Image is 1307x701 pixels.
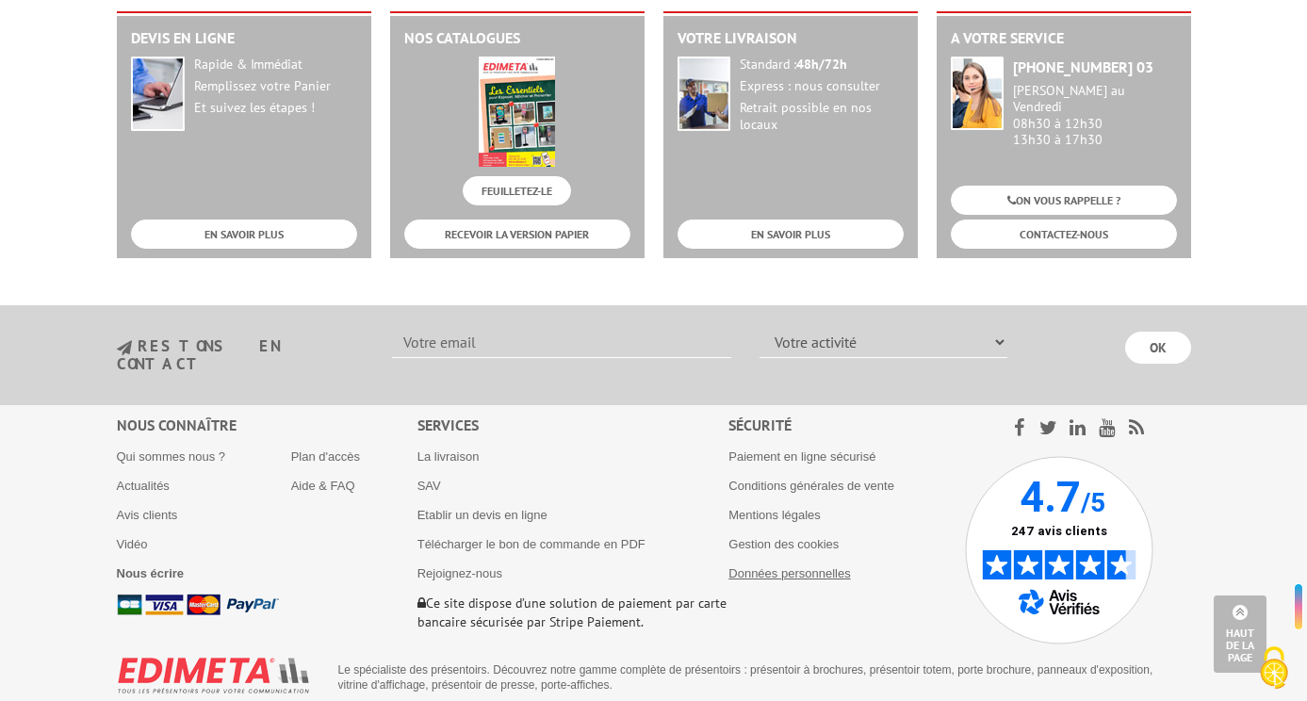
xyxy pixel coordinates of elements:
a: Plan d'accès [291,449,360,464]
a: Rejoignez-nous [417,566,502,580]
a: FEUILLETEZ-LE [463,176,571,205]
button: Cookies (fenêtre modale) [1241,637,1307,701]
a: Gestion des cookies [728,537,839,551]
a: Qui sommes nous ? [117,449,226,464]
a: Paiement en ligne sécurisé [728,449,875,464]
div: Remplissez votre Panier [194,78,357,95]
div: Nous connaître [117,415,417,436]
h3: restons en contact [117,338,365,371]
a: SAV [417,479,441,493]
input: OK [1125,332,1191,364]
a: Aide & FAQ [291,479,355,493]
h2: Nos catalogues [404,30,630,47]
img: Avis Vérifiés - 4.7 sur 5 - 247 avis clients [965,456,1153,644]
a: La livraison [417,449,480,464]
a: ON VOUS RAPPELLE ? [951,186,1177,215]
img: Cookies (fenêtre modale) [1250,644,1298,692]
img: newsletter.jpg [117,340,132,356]
div: [PERSON_NAME] au Vendredi [1013,83,1177,115]
div: Rapide & Immédiat [194,57,357,73]
a: Données personnelles [728,566,850,580]
a: EN SAVOIR PLUS [678,220,904,249]
img: widget-devis.jpg [131,57,185,131]
div: Retrait possible en nos locaux [740,100,904,134]
p: Ce site dispose d’une solution de paiement par carte bancaire sécurisée par Stripe Paiement. [417,594,729,631]
div: Sécurité [728,415,965,436]
div: Et suivez les étapes ! [194,100,357,117]
a: RECEVOIR LA VERSION PAPIER [404,220,630,249]
h2: Devis en ligne [131,30,357,47]
h2: A votre service [951,30,1177,47]
img: edimeta.jpeg [479,57,555,167]
input: Votre email [392,326,731,358]
a: Avis clients [117,508,178,522]
div: 08h30 à 12h30 13h30 à 17h30 [1013,83,1177,148]
strong: 48h/72h [796,56,847,73]
div: Services [417,415,729,436]
img: widget-livraison.jpg [678,57,730,131]
a: Mentions légales [728,508,821,522]
a: Télécharger le bon de commande en PDF [417,537,645,551]
img: widget-service.jpg [951,57,1004,130]
a: Actualités [117,479,170,493]
div: Express : nous consulter [740,78,904,95]
h2: Votre livraison [678,30,904,47]
a: EN SAVOIR PLUS [131,220,357,249]
a: Nous écrire [117,566,185,580]
a: Vidéo [117,537,148,551]
a: CONTACTEZ-NOUS [951,220,1177,249]
a: Etablir un devis en ligne [417,508,547,522]
strong: [PHONE_NUMBER] 03 [1013,57,1153,76]
a: Haut de la page [1214,595,1266,673]
div: Standard : [740,57,904,73]
p: Le spécialiste des présentoirs. Découvrez notre gamme complète de présentoirs : présentoir à broc... [338,662,1177,693]
a: Conditions générales de vente [728,479,894,493]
